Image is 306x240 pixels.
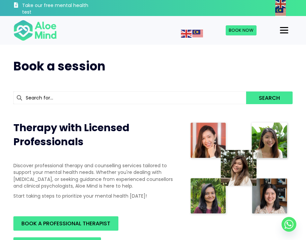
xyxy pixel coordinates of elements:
[229,27,253,33] span: Book Now
[246,91,293,104] button: Search
[282,217,296,232] a: Whatsapp
[13,19,57,41] img: Aloe mind Logo
[13,216,118,231] a: BOOK A PROFESSIONAL THERAPIST
[13,91,246,104] input: Search for...
[13,121,129,149] span: Therapy with Licensed Professionals
[192,30,204,37] a: Malay
[277,25,291,36] button: Menu
[13,58,105,75] span: Book a session
[13,193,176,199] p: Start taking steps to prioritize your mental health [DATE]!
[275,0,287,7] a: English
[275,8,286,16] img: ms
[21,220,110,227] span: BOOK A PROFESSIONAL THERAPIST
[192,30,203,38] img: ms
[13,2,98,16] a: Take our free mental health test
[275,8,287,15] a: Malay
[181,30,192,38] img: en
[181,30,192,37] a: English
[22,2,98,15] h3: Take our free mental health test
[226,25,257,35] a: Book Now
[189,121,290,216] img: Therapist collage
[13,162,176,189] p: Discover professional therapy and counselling services tailored to support your mental health nee...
